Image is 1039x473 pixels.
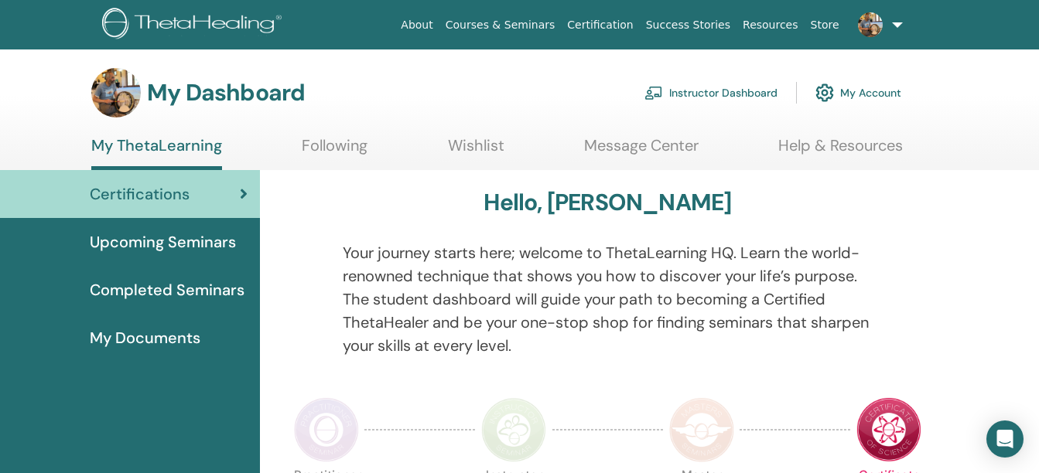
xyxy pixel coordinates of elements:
img: Instructor [481,397,546,462]
a: Certification [561,11,639,39]
img: Master [669,397,734,462]
img: default.jpg [91,68,141,117]
a: My ThetaLearning [91,136,222,170]
span: Upcoming Seminars [90,230,236,254]
a: Following [302,136,367,166]
a: Success Stories [640,11,737,39]
a: Instructor Dashboard [644,76,778,110]
span: Completed Seminars [90,278,244,301]
span: Certifications [90,182,190,206]
img: Practitioner [294,397,359,462]
a: Help & Resources [778,136,903,166]
img: logo.png [102,8,287,43]
img: Certificate of Science [856,397,921,462]
a: Message Center [584,136,699,166]
a: About [395,11,439,39]
a: Resources [737,11,805,39]
a: Courses & Seminars [439,11,562,39]
span: My Documents [90,326,200,349]
a: Store [805,11,846,39]
a: Wishlist [448,136,504,166]
p: Your journey starts here; welcome to ThetaLearning HQ. Learn the world-renowned technique that sh... [343,241,872,357]
a: My Account [815,76,901,110]
h3: My Dashboard [147,79,305,107]
div: Open Intercom Messenger [986,420,1024,458]
img: cog.svg [815,80,834,106]
img: default.jpg [858,12,883,37]
img: chalkboard-teacher.svg [644,86,663,100]
h3: Hello, [PERSON_NAME] [484,189,731,216]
